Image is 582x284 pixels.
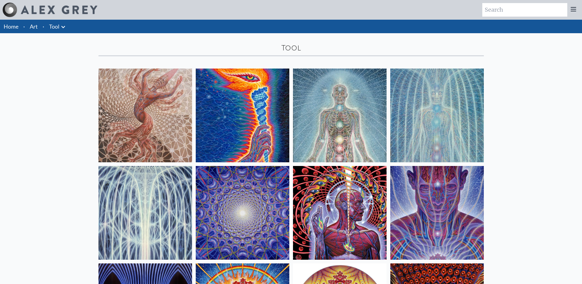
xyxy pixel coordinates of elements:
[4,23,18,30] a: Home
[49,22,60,31] a: Tool
[98,43,484,53] div: Tool
[482,3,567,17] input: Search
[390,166,484,260] img: Mystic Eye, 2018, Alex Grey
[21,20,27,33] li: ·
[40,20,47,33] li: ·
[30,22,38,31] a: Art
